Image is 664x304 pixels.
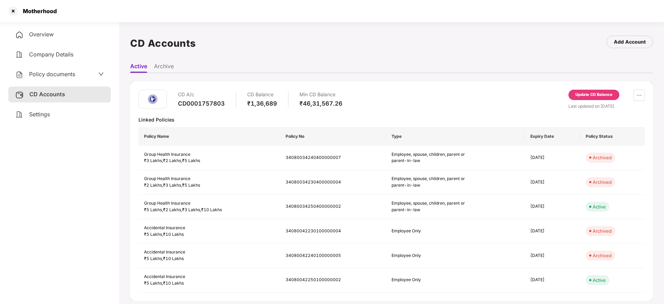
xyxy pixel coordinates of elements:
div: Active [593,203,606,210]
span: ₹5 Lakhs , [144,207,163,212]
td: 34080042240100000005 [280,243,386,268]
span: ₹5 Lakhs , [144,280,163,286]
td: [DATE] [525,243,580,268]
span: ₹3 Lakhs , [163,182,182,188]
div: Update CD Balance [575,92,612,98]
div: Employee, spouse, children, parent or parent-in-law [392,151,468,164]
img: svg+xml;base64,PHN2ZyB4bWxucz0iaHR0cDovL3d3dy53My5vcmcvMjAwMC9zdmciIHdpZHRoPSIyNCIgaGVpZ2h0PSIyNC... [15,51,24,59]
th: Expiry Date [525,127,580,146]
span: ₹3 Lakhs , [182,207,201,212]
div: Accidental Insurance [144,274,275,280]
div: Employee Only [392,277,468,283]
th: Policy Status [580,127,645,146]
span: ₹2 Lakhs , [163,207,182,212]
th: Policy No [280,127,386,146]
span: Overview [29,31,54,38]
img: svg+xml;base64,PHN2ZyB3aWR0aD0iMjUiIGhlaWdodD0iMjQiIHZpZXdCb3g9IjAgMCAyNSAyNCIgZmlsbD0ibm9uZSIgeG... [15,91,24,99]
div: Employee, spouse, children, parent or parent-in-law [392,200,468,213]
div: Motherhood [19,8,57,15]
div: Group Health Insurance [144,151,275,158]
div: Archived [593,227,612,234]
span: ₹10 Lakhs [163,232,184,237]
div: Group Health Insurance [144,200,275,207]
li: Active [130,63,147,73]
span: ₹2 Lakhs , [163,158,182,163]
span: ₹3 Lakhs , [144,158,163,163]
td: 34080042250100000002 [280,268,386,293]
div: Group Health Insurance [144,176,275,182]
div: Employee, spouse, children, parent or parent-in-law [392,176,468,189]
div: Min CD Balance [299,90,342,100]
div: Linked Policies [138,116,645,123]
span: ₹5 Lakhs , [144,232,163,237]
td: [DATE] [525,170,580,195]
div: CD A/c [178,90,225,100]
td: [DATE] [525,268,580,293]
span: ₹5 Lakhs [182,182,200,188]
span: ₹10 Lakhs [201,207,222,212]
span: CD Accounts [29,91,65,98]
div: Employee Only [392,228,468,234]
span: ₹10 Lakhs [163,280,184,286]
span: ellipsis [634,92,644,98]
div: Archived [593,252,612,259]
span: ₹5 Lakhs , [144,256,163,261]
li: Archive [154,63,174,73]
td: [DATE] [525,146,580,170]
th: Policy Name [138,127,280,146]
span: Company Details [29,51,73,58]
td: [DATE] [525,195,580,219]
span: ₹10 Lakhs [163,256,184,261]
span: Policy documents [29,71,75,78]
div: Add Account [614,38,646,46]
img: svg+xml;base64,PHN2ZyB4bWxucz0iaHR0cDovL3d3dy53My5vcmcvMjAwMC9zdmciIHdpZHRoPSIyNCIgaGVpZ2h0PSIyNC... [15,31,24,39]
span: Settings [29,111,50,118]
h1: CD Accounts [130,36,196,51]
td: 34080034230400000004 [280,170,386,195]
div: ₹46,31,567.26 [299,100,342,107]
span: ₹5 Lakhs [182,158,200,163]
div: Active [593,277,606,284]
th: Type [386,127,525,146]
div: Accidental Insurance [144,225,275,231]
div: Accidental Insurance [144,249,275,256]
td: [DATE] [525,219,580,244]
div: CD Balance [247,90,277,100]
div: Employee Only [392,252,468,259]
td: 34080034250400000002 [280,195,386,219]
img: nia.png [142,93,163,105]
div: ₹1,36,689 [247,100,277,107]
div: Archived [593,154,612,161]
td: 34080034240400000007 [280,146,386,170]
button: ellipsis [634,90,645,101]
div: Archived [593,179,612,186]
div: CD0001757803 [178,100,225,107]
span: down [98,71,104,77]
td: 34080042230100000004 [280,219,386,244]
span: ₹2 Lakhs , [144,182,163,188]
img: svg+xml;base64,PHN2ZyB4bWxucz0iaHR0cDovL3d3dy53My5vcmcvMjAwMC9zdmciIHdpZHRoPSIyNCIgaGVpZ2h0PSIyNC... [15,110,24,119]
div: Last updated on [DATE] [568,103,645,109]
img: svg+xml;base64,PHN2ZyB4bWxucz0iaHR0cDovL3d3dy53My5vcmcvMjAwMC9zdmciIHdpZHRoPSIyNCIgaGVpZ2h0PSIyNC... [15,71,24,79]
